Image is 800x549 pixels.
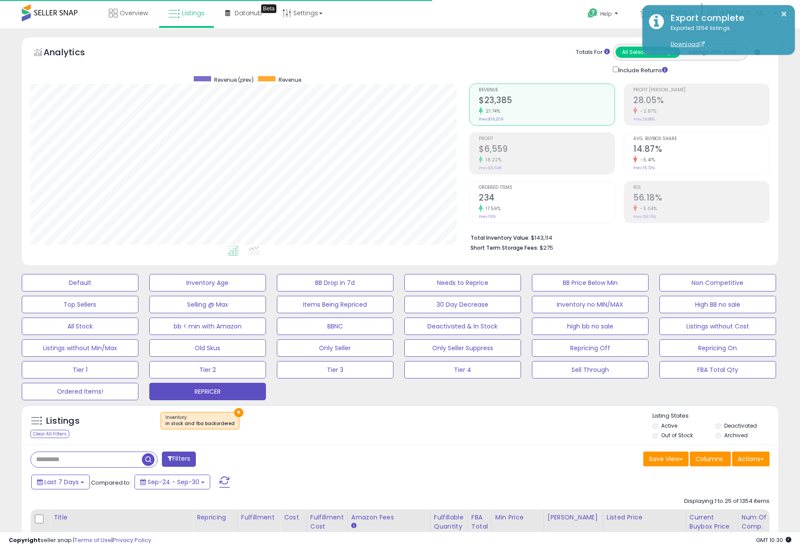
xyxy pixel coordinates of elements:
[214,76,254,84] span: Revenue (prev)
[479,95,615,107] h2: $23,385
[724,422,757,429] label: Deactivated
[659,274,776,291] button: Non Competitive
[44,46,102,60] h5: Analytics
[404,274,521,291] button: Needs to Reprice
[643,452,689,466] button: Save View
[661,432,693,439] label: Out of Stock
[261,4,276,13] div: Tooltip anchor
[471,244,538,251] b: Short Term Storage Fees:
[548,513,599,522] div: [PERSON_NAME]
[633,117,655,122] small: Prev: 28.88%
[684,497,770,505] div: Displaying 1 to 25 of 1354 items
[587,8,598,19] i: Get Help
[149,318,266,335] button: bb < min with Amazon
[310,513,344,531] div: Fulfillment Cost
[241,513,276,522] div: Fulfillment
[46,415,80,427] h5: Listings
[197,513,234,522] div: Repricing
[22,318,138,335] button: All Stock
[351,513,427,522] div: Amazon Fees
[182,9,205,17] span: Listings
[690,452,731,466] button: Columns
[351,522,356,530] small: Amazon Fees.
[637,108,656,114] small: -2.87%
[471,232,763,242] li: $143,114
[532,339,649,357] button: Repricing Off
[483,205,501,212] small: 17.59%
[479,185,615,190] span: Ordered Items
[162,452,196,467] button: Filters
[479,137,615,141] span: Profit
[113,536,151,544] a: Privacy Policy
[22,296,138,313] button: Top Sellers
[404,361,521,378] button: Tier 4
[149,361,266,378] button: Tier 2
[479,214,496,219] small: Prev: 199
[495,513,540,522] div: Min Price
[165,414,235,427] span: Inventory :
[659,296,776,313] button: High BB no sale
[780,9,787,20] button: ×
[134,475,210,489] button: Sep-24 - Sep-30
[479,165,501,171] small: Prev: $5,548
[724,432,748,439] label: Archived
[148,478,199,486] span: Sep-24 - Sep-30
[9,536,40,544] strong: Copyright
[22,361,138,378] button: Tier 1
[277,361,393,378] button: Tier 3
[581,1,627,28] a: Help
[277,318,393,335] button: BBNC
[479,144,615,156] h2: $6,559
[165,421,235,427] div: in stock and fba backordered
[235,9,262,17] span: DataHub
[659,318,776,335] button: Listings without Cost
[9,536,151,545] div: seller snap | |
[689,513,734,531] div: Current Buybox Price
[479,117,504,122] small: Prev: $19,209
[149,383,266,400] button: REPRICER
[633,185,769,190] span: ROI
[149,274,266,291] button: Inventory Age
[615,47,680,58] button: All Selected Listings
[479,88,615,93] span: Revenue
[22,274,138,291] button: Default
[659,361,776,378] button: FBA Total Qty
[532,274,649,291] button: BB Price Below Min
[532,361,649,378] button: Sell Through
[44,478,79,486] span: Last 7 Days
[606,65,678,75] div: Include Returns
[696,455,723,463] span: Columns
[532,296,649,313] button: Inventory no MIN/MAX
[471,234,530,241] b: Total Inventory Value:
[664,12,788,24] div: Export complete
[404,318,521,335] button: Deactivated & In Stock
[637,157,655,163] small: -5.41%
[31,475,90,489] button: Last 7 Days
[277,296,393,313] button: Items Being Repriced
[22,339,138,357] button: Listings without Min/Max
[576,48,610,57] div: Totals For
[652,412,778,420] p: Listing States:
[404,296,521,313] button: 30 Day Decrease
[284,513,303,522] div: Cost
[633,193,769,204] h2: 56.18%
[74,536,111,544] a: Terms of Use
[671,40,705,48] a: Download
[607,513,682,522] div: Listed Price
[540,244,553,252] span: $275
[404,339,521,357] button: Only Seller Suppress
[149,296,266,313] button: Selling @ Max
[149,339,266,357] button: Old Skus
[633,95,769,107] h2: 28.05%
[22,383,138,400] button: Ordered Items!
[659,339,776,357] button: Repricing On
[91,479,131,487] span: Compared to:
[633,165,655,171] small: Prev: 15.72%
[279,76,301,84] span: Revenue
[661,422,677,429] label: Active
[633,214,656,219] small: Prev: 59.16%
[732,452,770,466] button: Actions
[30,430,69,438] div: Clear All Filters
[633,137,769,141] span: Avg. Buybox Share
[633,144,769,156] h2: 14.87%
